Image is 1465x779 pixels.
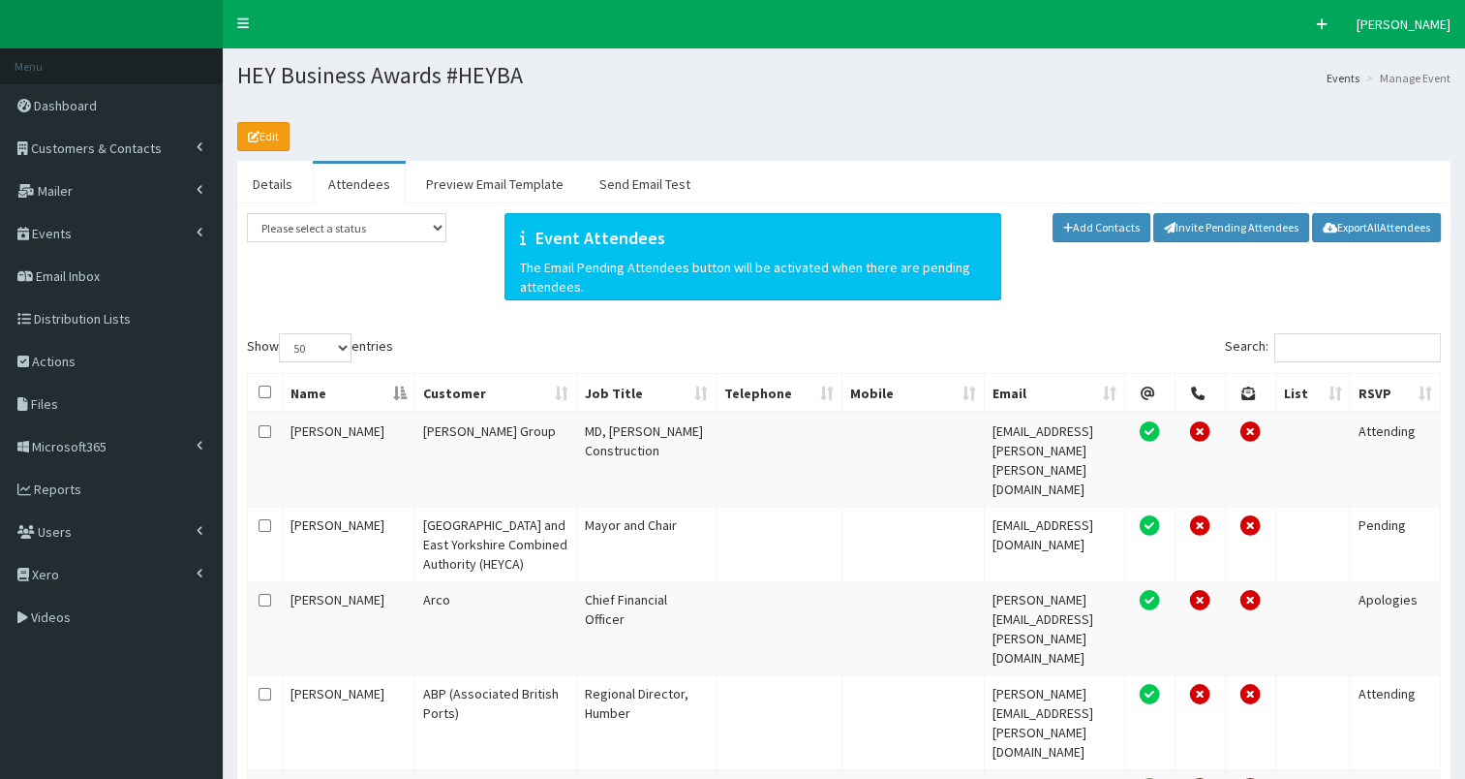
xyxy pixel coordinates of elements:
a: Edit [237,122,290,151]
td: [PERSON_NAME] [283,413,415,507]
td: [PERSON_NAME] [283,581,415,675]
th: Email: activate to sort column ascending [985,374,1125,413]
span: All [1367,220,1380,234]
span: Files [31,395,58,413]
a: Invite Pending Attendees [1153,213,1309,242]
th: RSVP: activate to sort column ascending [1350,374,1441,413]
td: [GEOGRAPHIC_DATA] and East Yorkshire Combined Authority (HEYCA) [415,507,577,581]
label: Search: [1225,333,1441,362]
a: ExportAllAttendees [1312,213,1441,242]
a: Events [1327,70,1359,86]
span: Actions [32,353,76,370]
td: ABP (Associated British Ports) [415,675,577,769]
td: Regional Director, Humber [577,675,717,769]
span: Mailer [38,182,73,200]
span: Users [38,523,72,541]
span: Customers & Contacts [31,140,162,157]
td: Attending [1350,413,1441,507]
label: Show entries [247,333,393,362]
td: [PERSON_NAME] Group [415,413,577,507]
th: List: activate to sort column ascending [1276,374,1351,413]
a: Attendees [313,164,406,204]
td: [EMAIL_ADDRESS][DOMAIN_NAME] [985,507,1125,581]
h4: Event Attendees [520,229,987,248]
span: Xero [32,566,59,583]
span: Microsoft365 [32,438,107,455]
a: Preview Email Template [411,164,579,204]
th: Email Permission [1125,374,1175,413]
span: Events [32,225,72,242]
input: Select All [259,386,271,398]
span: Email Inbox [36,267,100,285]
a: Details [237,164,308,204]
td: Pending [1350,507,1441,581]
td: [PERSON_NAME] [283,675,415,769]
input: Search: [1274,333,1441,362]
span: Distribution Lists [34,310,131,327]
select: status [247,213,446,242]
th: Job Title: activate to sort column ascending [577,374,717,413]
td: [PERSON_NAME] [283,507,415,581]
td: [EMAIL_ADDRESS][PERSON_NAME][PERSON_NAME][DOMAIN_NAME] [985,413,1125,507]
td: Mayor and Chair [577,507,717,581]
li: Manage Event [1361,70,1450,86]
span: [PERSON_NAME] [1357,16,1450,33]
span: Reports [34,481,81,498]
td: MD, [PERSON_NAME] Construction [577,413,717,507]
td: [PERSON_NAME][EMAIL_ADDRESS][PERSON_NAME][DOMAIN_NAME] [985,675,1125,769]
div: The Email Pending Attendees button will be activated when there are pending attendees. [504,213,1002,300]
span: Videos [31,608,71,626]
h1: HEY Business Awards #HEYBA [237,63,1450,88]
th: Mobile: activate to sort column ascending [842,374,984,413]
td: Attending [1350,675,1441,769]
a: Send Email Test [584,164,706,204]
td: [PERSON_NAME][EMAIL_ADDRESS][PERSON_NAME][DOMAIN_NAME] [985,581,1125,675]
td: Arco [415,581,577,675]
td: Chief Financial Officer [577,581,717,675]
th: Post Permission [1226,374,1276,413]
a: Add Contacts [1053,213,1151,242]
th: Name: activate to sort column descending [283,374,415,413]
th: Telephone: activate to sort column ascending [717,374,843,413]
th: Customer: activate to sort column ascending [415,374,577,413]
select: Showentries [279,333,351,362]
td: Apologies [1350,581,1441,675]
th: Telephone Permission [1175,374,1226,413]
span: Dashboard [34,97,97,114]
